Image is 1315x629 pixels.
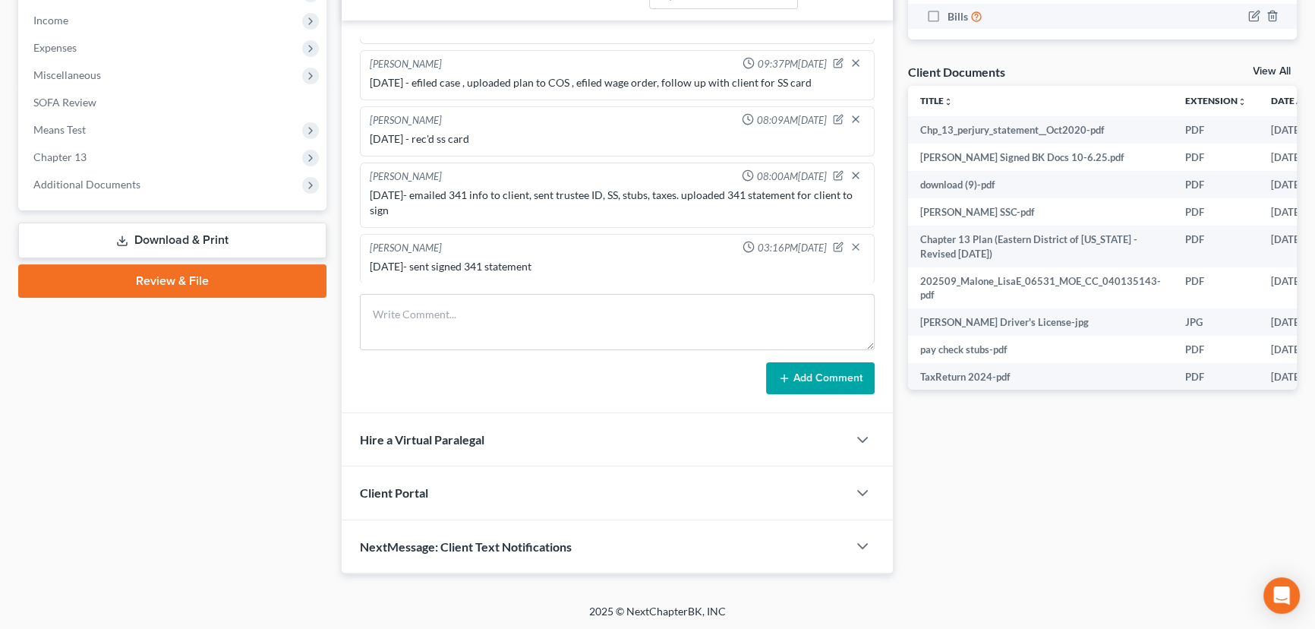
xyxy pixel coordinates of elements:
span: Income [33,14,68,27]
td: 202509_Malone_LisaE_06531_MOE_CC_040135143-pdf [908,267,1173,309]
a: Review & File [18,264,326,298]
a: Extensionunfold_more [1185,95,1247,106]
span: 09:37PM[DATE] [758,57,827,71]
div: [DATE] - rec'd ss card [370,131,865,147]
div: [DATE]- sent signed 341 statement [370,259,865,274]
div: Open Intercom Messenger [1263,577,1300,614]
div: [PERSON_NAME] [370,113,442,128]
span: Means Test [33,123,86,136]
td: PDF [1173,363,1259,390]
td: PDF [1173,116,1259,144]
span: 03:16PM[DATE] [758,241,827,255]
td: download (9)-pdf [908,171,1173,198]
td: Chp_13_perjury_statement__Oct2020-pdf [908,116,1173,144]
td: Chapter 13 Plan (Eastern District of [US_STATE] - Revised [DATE]) [908,226,1173,267]
td: TaxReturn 2024-pdf [908,363,1173,390]
td: PDF [1173,226,1259,267]
td: PDF [1173,336,1259,363]
span: SOFA Review [33,96,96,109]
a: Titleunfold_more [920,95,953,106]
i: unfold_more [944,97,953,106]
span: 08:09AM[DATE] [757,113,827,128]
div: [PERSON_NAME] [370,241,442,256]
span: NextMessage: Client Text Notifications [360,539,572,554]
span: Hire a Virtual Paralegal [360,432,484,447]
td: JPG [1173,308,1259,336]
td: PDF [1173,198,1259,226]
div: Client Documents [908,64,1005,80]
div: [DATE] - efiled case , uploaded plan to COS , efiled wage order, follow up with client for SS card [370,75,865,90]
span: Expenses [33,41,77,54]
a: View All [1253,66,1291,77]
td: PDF [1173,171,1259,198]
div: [DATE]- emailed 341 info to client, sent trustee ID, SS, stubs, taxes. uploaded 341 statement for... [370,188,865,218]
span: Miscellaneous [33,68,101,81]
td: [PERSON_NAME] SSC-pdf [908,198,1173,226]
div: [PERSON_NAME] [370,169,442,185]
a: Download & Print [18,223,326,258]
button: Add Comment [766,362,875,394]
a: SOFA Review [21,89,326,116]
td: [PERSON_NAME] Signed BK Docs 10-6.25.pdf [908,144,1173,171]
td: pay check stubs-pdf [908,336,1173,363]
span: Client Portal [360,485,428,500]
span: Bills [948,9,968,24]
span: Additional Documents [33,178,140,191]
td: PDF [1173,144,1259,171]
span: Chapter 13 [33,150,87,163]
div: [PERSON_NAME] [370,57,442,72]
span: 08:00AM[DATE] [757,169,827,184]
i: unfold_more [1238,97,1247,106]
td: [PERSON_NAME] Driver's License-jpg [908,308,1173,336]
td: PDF [1173,267,1259,309]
